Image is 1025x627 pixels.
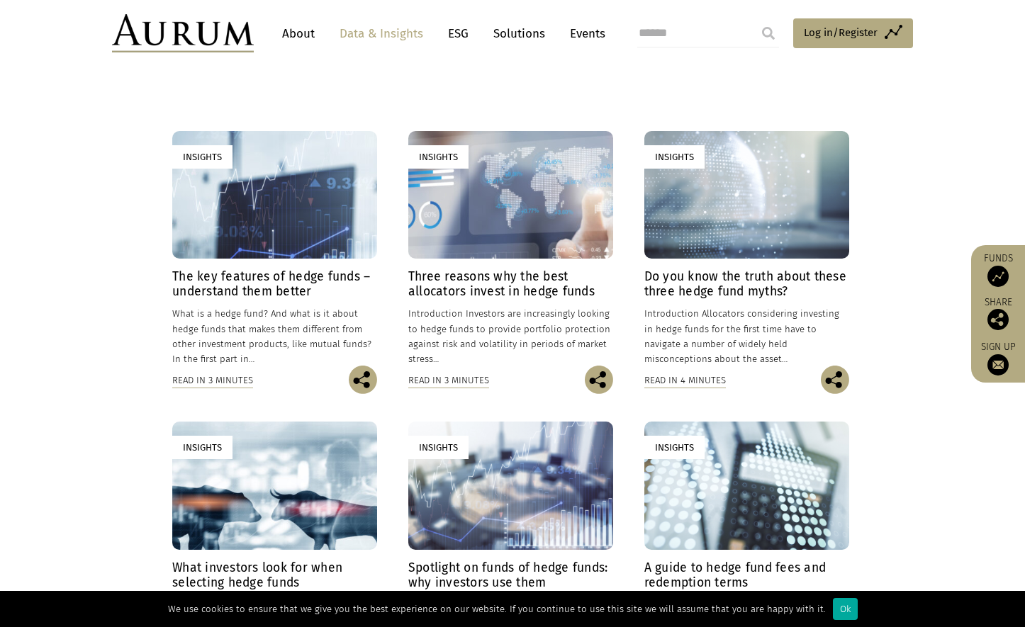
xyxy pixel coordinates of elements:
img: Aurum [112,14,254,52]
div: Read in 3 minutes [408,373,489,388]
div: Read in 3 minutes [172,373,253,388]
h4: Do you know the truth about these three hedge fund myths? [644,269,849,299]
h4: Three reasons why the best allocators invest in hedge funds [408,269,613,299]
a: Insights The key features of hedge funds – understand them better What is a hedge fund? And what ... [172,131,377,366]
a: About [275,21,322,47]
div: Share [978,298,1018,330]
img: Sign up to our newsletter [987,354,1009,375]
p: Introduction Investors are increasingly looking to hedge funds to provide portfolio protection ag... [408,306,613,366]
input: Submit [754,19,783,47]
span: Log in/Register [804,24,878,41]
a: ESG [441,21,476,47]
div: Insights [172,145,233,169]
p: What is a hedge fund? And what is it about hedge funds that makes them different from other inves... [172,306,377,366]
div: Insights [172,436,233,459]
h4: Spotlight on funds of hedge funds: why investors use them [408,560,613,590]
div: Insights [408,145,469,169]
a: Solutions [486,21,552,47]
img: Access Funds [987,266,1009,287]
a: Data & Insights [332,21,430,47]
div: Read in 4 minutes [644,373,726,388]
a: Insights Do you know the truth about these three hedge fund myths? Introduction Allocators consid... [644,131,849,366]
a: Events [563,21,605,47]
img: Share this post [585,366,613,394]
div: Insights [644,436,705,459]
p: Introduction Allocators considering investing in hedge funds for the first time have to navigate ... [644,306,849,366]
h4: A guide to hedge fund fees and redemption terms [644,560,849,590]
a: Sign up [978,341,1018,375]
h4: The key features of hedge funds – understand them better [172,269,377,299]
a: Log in/Register [793,18,913,48]
h4: What investors look for when selecting hedge funds [172,560,377,590]
a: Funds [978,252,1018,287]
img: Share this post [349,366,377,394]
div: Insights [408,436,469,459]
div: Ok [833,598,858,620]
img: Share this post [987,309,1009,330]
img: Share this post [821,366,849,394]
a: Insights Three reasons why the best allocators invest in hedge funds Introduction Investors are i... [408,131,613,366]
div: Insights [644,145,705,169]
